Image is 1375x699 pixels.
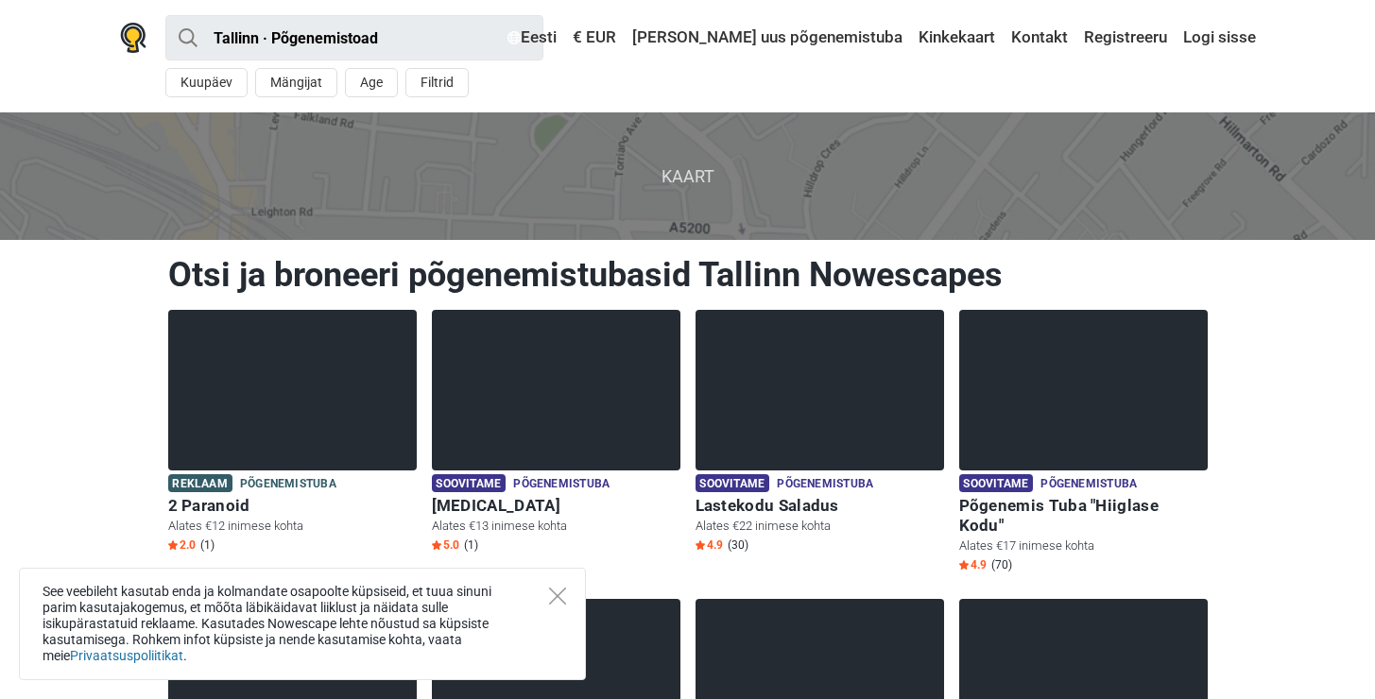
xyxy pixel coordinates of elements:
[168,254,1208,296] h1: Otsi ja broneeri põgenemistubasid Tallinn Nowescapes
[432,310,680,556] a: Paranoia Soovitame Põgenemistuba [MEDICAL_DATA] Alates €13 inimese kohta Star5.0 (1)
[696,474,770,492] span: Soovitame
[696,537,723,553] span: 4.9
[70,648,183,663] a: Privaatsuspoliitikat
[959,557,987,572] span: 4.9
[345,68,398,97] button: Age
[432,474,507,492] span: Soovitame
[432,518,680,535] p: Alates €13 inimese kohta
[1040,474,1137,495] span: Põgenemistuba
[959,496,1208,536] h6: Põgenemis Tuba "Hiiglase Kodu"
[464,537,478,553] span: (1)
[696,496,944,516] h6: Lastekodu Saladus
[1006,21,1073,55] a: Kontakt
[432,537,459,553] span: 5.0
[168,474,232,492] span: Reklaam
[432,496,680,516] h6: [MEDICAL_DATA]
[200,537,215,553] span: (1)
[513,474,610,495] span: Põgenemistuba
[696,518,944,535] p: Alates €22 inimese kohta
[959,560,969,570] img: Star
[959,537,1208,554] p: Alates €17 inimese kohta
[696,310,944,470] img: Lastekodu Saladus
[165,15,543,60] input: proovi “Tallinn”
[1178,21,1256,55] a: Logi sisse
[168,496,417,516] h6: 2 Paranoid
[168,310,417,470] img: 2 Paranoid
[503,21,561,55] a: Eesti
[255,68,337,97] button: Mängijat
[168,310,417,556] a: 2 Paranoid Reklaam Põgenemistuba 2 Paranoid Alates €12 inimese kohta Star2.0 (1)
[168,518,417,535] p: Alates €12 inimese kohta
[405,68,469,97] button: Filtrid
[728,537,748,553] span: (30)
[627,21,907,55] a: [PERSON_NAME] uus põgenemistuba
[19,568,586,680] div: See veebileht kasutab enda ja kolmandate osapoolte küpsiseid, et tuua sinuni parim kasutajakogemu...
[959,310,1208,576] a: Põgenemis Tuba "Hiiglase Kodu" Soovitame Põgenemistuba Põgenemis Tuba "Hiiglase Kodu" Alates €17 ...
[568,21,621,55] a: € EUR
[168,537,196,553] span: 2.0
[432,310,680,470] img: Paranoia
[959,474,1034,492] span: Soovitame
[777,474,873,495] span: Põgenemistuba
[507,31,521,44] img: Eesti
[432,540,441,550] img: Star
[120,23,146,53] img: Nowescape logo
[1079,21,1172,55] a: Registreeru
[959,310,1208,470] img: Põgenemis Tuba "Hiiglase Kodu"
[696,310,944,556] a: Lastekodu Saladus Soovitame Põgenemistuba Lastekodu Saladus Alates €22 inimese kohta Star4.9 (30)
[549,588,566,605] button: Close
[914,21,1000,55] a: Kinkekaart
[168,540,178,550] img: Star
[240,474,336,495] span: Põgenemistuba
[991,557,1012,572] span: (70)
[696,540,705,550] img: Star
[165,68,248,97] button: Kuupäev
